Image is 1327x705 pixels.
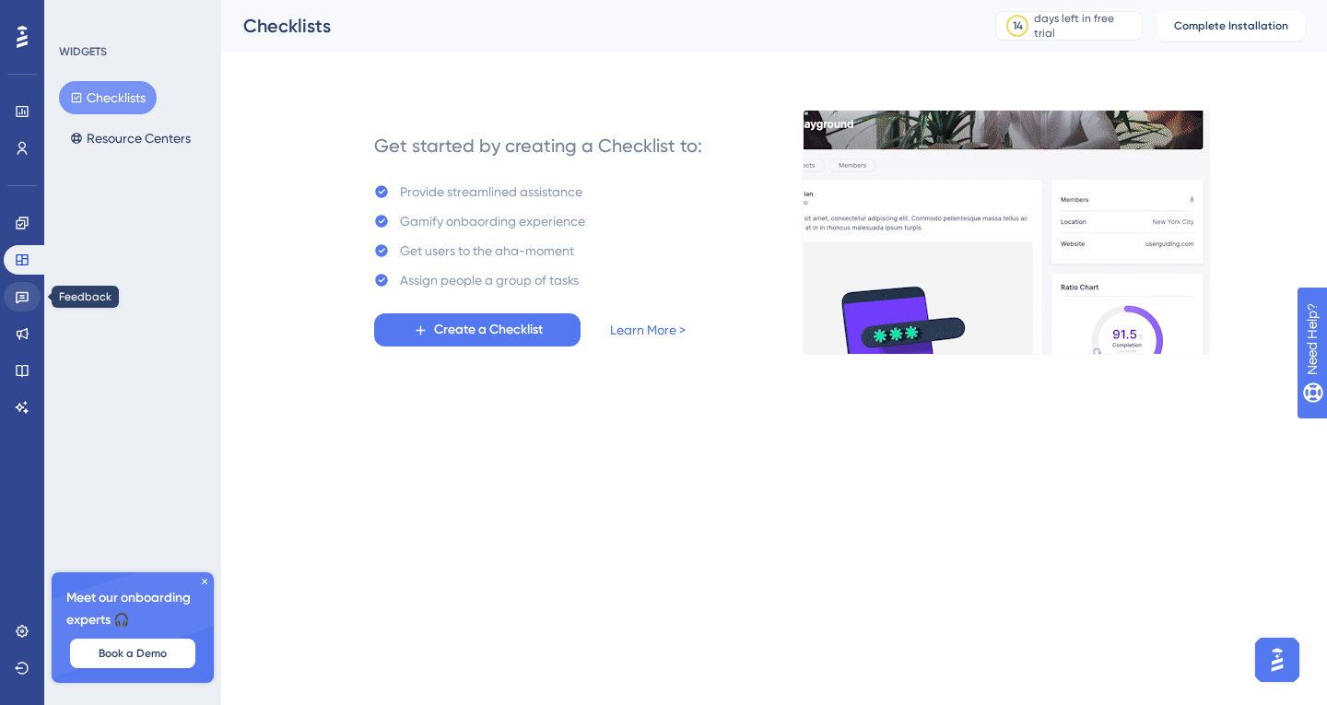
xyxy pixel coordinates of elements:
[1174,18,1288,33] span: Complete Installation
[1013,18,1023,33] div: 14
[243,13,949,39] div: Checklists
[59,81,157,114] button: Checklists
[374,133,702,159] div: Get started by creating a Checklist to:
[99,646,167,661] span: Book a Demo
[1034,11,1136,41] div: days left in free trial
[1157,11,1305,41] button: Complete Installation
[400,269,579,291] div: Assign people a group of tasks
[59,44,107,59] div: WIDGETS
[400,181,582,203] div: Provide streamlined assistance
[70,639,195,668] button: Book a Demo
[43,5,115,27] span: Need Help?
[374,313,581,347] button: Create a Checklist
[1250,632,1305,687] iframe: UserGuiding AI Assistant Launcher
[400,210,585,232] div: Gamify onbaording experience
[434,319,543,341] span: Create a Checklist
[59,122,202,155] button: Resource Centers
[400,240,574,262] div: Get users to the aha-moment
[66,587,199,631] span: Meet our onboarding experts 🎧
[610,319,686,341] a: Learn More >
[803,110,1210,355] img: e28e67207451d1beac2d0b01ddd05b56.gif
